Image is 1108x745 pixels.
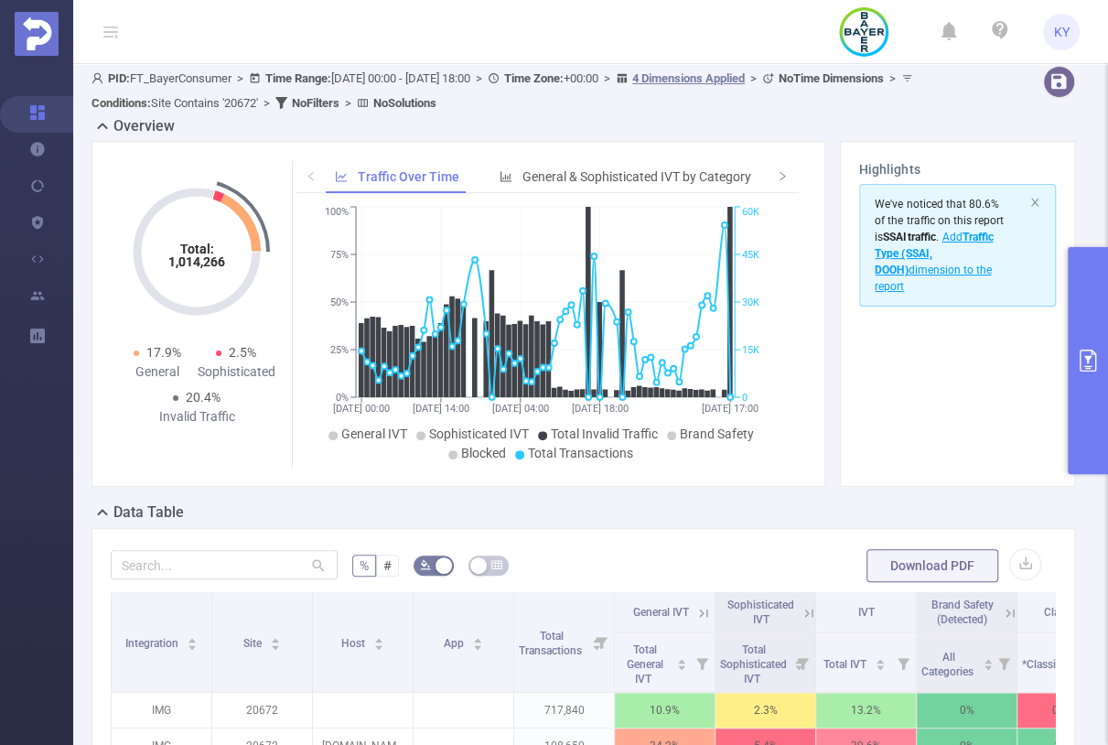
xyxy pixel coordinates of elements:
i: icon: bg-colors [420,559,431,570]
span: > [470,71,488,85]
div: Sort [187,635,198,646]
div: Sort [472,635,483,646]
span: > [884,71,901,85]
i: Filter menu [689,633,715,692]
i: icon: caret-up [271,635,281,641]
i: Filter menu [991,633,1017,692]
b: Conditions : [91,96,151,110]
button: icon: close [1029,192,1040,212]
span: Sophisticated IVT [429,426,529,441]
div: General [118,362,197,382]
u: 4 Dimensions Applied [632,71,745,85]
i: Filter menu [890,633,916,692]
span: Total IVT [823,658,869,671]
span: > [745,71,762,85]
span: Total Transactions [528,446,633,460]
div: Sort [676,656,687,667]
b: No Solutions [373,96,436,110]
span: Host [341,637,368,650]
span: Site [243,637,264,650]
tspan: [DATE] 00:00 [333,403,390,415]
div: Sort [373,635,384,646]
span: App [444,637,467,650]
i: icon: caret-down [677,663,687,668]
i: icon: close [1029,197,1040,208]
span: 20.4% [186,390,221,405]
i: icon: caret-up [983,656,993,662]
tspan: 50% [330,297,349,308]
span: Brand Safety (Detected) [931,599,994,626]
span: 2.5% [229,345,256,360]
span: Classified [1044,606,1092,619]
p: 10.9% [615,693,715,728]
i: icon: line-chart [335,170,348,183]
div: Sort [983,656,994,667]
div: Sort [875,656,886,667]
span: Brand Safety [680,426,754,441]
div: Sort [270,635,281,646]
i: icon: caret-up [374,635,384,641]
tspan: 30K [742,297,759,308]
span: % [360,558,369,573]
img: Protected Media [15,12,59,56]
tspan: [DATE] 17:00 [702,403,758,415]
span: Sophisticated IVT [727,599,794,626]
tspan: 60K [742,207,759,219]
span: FT_BayerConsumer [DATE] 00:00 - [DATE] 18:00 +00:00 [91,71,918,110]
button: Download PDF [866,549,998,582]
tspan: 100% [325,207,349,219]
i: icon: bar-chart [500,170,512,183]
b: Time Zone: [504,71,564,85]
i: icon: table [491,559,502,570]
span: Total Invalid Traffic [551,426,658,441]
h2: Data Table [113,502,184,524]
i: icon: caret-down [876,663,886,668]
div: Invalid Traffic [157,407,236,426]
i: icon: left [306,170,317,181]
span: 17.9% [146,345,181,360]
tspan: 15K [742,344,759,356]
i: Filter menu [588,592,614,692]
span: Total General IVT [627,643,663,686]
i: icon: caret-up [188,635,198,641]
p: 20672 [212,693,312,728]
span: General & Sophisticated IVT by Category [522,169,751,184]
span: Blocked [461,446,506,460]
i: icon: caret-up [876,656,886,662]
span: IVT [858,606,875,619]
b: No Time Dimensions [779,71,884,85]
tspan: 45K [742,249,759,261]
h2: Overview [113,115,175,137]
p: 2.3% [715,693,815,728]
i: icon: user [91,72,108,84]
b: Traffic Type (SSAI, DOOH) [875,231,993,276]
p: 13.2% [816,693,916,728]
b: Time Range: [265,71,331,85]
span: *Classified [1022,658,1077,671]
span: All Categories [921,651,976,678]
span: General IVT [341,426,407,441]
span: Integration [125,637,181,650]
p: 717,840 [514,693,614,728]
h3: Highlights [859,160,1056,179]
tspan: [DATE] 14:00 [413,403,469,415]
i: icon: caret-down [188,642,198,648]
tspan: 0% [336,392,349,404]
span: > [598,71,616,85]
tspan: 0 [742,392,748,404]
div: Sophisticated [197,362,275,382]
i: icon: caret-up [473,635,483,641]
i: icon: caret-down [473,642,483,648]
tspan: 25% [330,344,349,356]
p: IMG [112,693,211,728]
tspan: 75% [330,249,349,261]
p: 0% [917,693,1017,728]
tspan: [DATE] 18:00 [571,403,628,415]
i: icon: right [777,170,788,181]
i: icon: caret-down [271,642,281,648]
span: General IVT [633,606,689,619]
span: Site Contains '20672' [91,96,258,110]
tspan: Total: [180,242,214,256]
span: > [339,96,357,110]
span: Traffic Over Time [358,169,459,184]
